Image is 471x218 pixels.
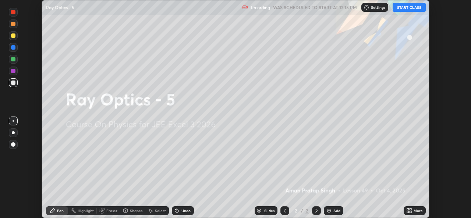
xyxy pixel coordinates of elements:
img: class-settings-icons [364,4,369,10]
div: Select [155,209,166,212]
div: Add [333,209,340,212]
div: More [414,209,423,212]
p: Settings [371,6,385,9]
div: Slides [264,209,275,212]
img: add-slide-button [326,208,332,214]
div: Eraser [106,209,117,212]
div: Pen [57,209,64,212]
img: recording.375f2c34.svg [242,4,248,10]
div: / [301,208,303,213]
p: Ray Optics - 5 [46,4,74,10]
div: Undo [181,209,191,212]
div: 2 [305,207,309,214]
div: Shapes [130,209,142,212]
button: START CLASS [393,3,426,12]
h5: WAS SCHEDULED TO START AT 12:15 PM [273,4,357,11]
p: Recording [249,5,270,10]
div: Highlight [78,209,94,212]
div: 2 [292,208,300,213]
